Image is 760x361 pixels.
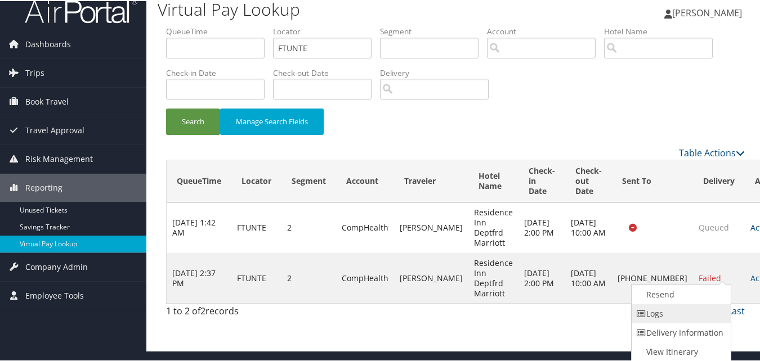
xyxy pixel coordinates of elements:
[612,252,693,303] td: [PHONE_NUMBER]
[273,25,380,36] label: Locator
[166,66,273,78] label: Check-in Date
[281,201,336,252] td: 2
[220,107,324,134] button: Manage Search Fields
[679,146,745,158] a: Table Actions
[167,252,231,303] td: [DATE] 2:37 PM
[394,201,468,252] td: [PERSON_NAME]
[25,252,88,280] span: Company Admin
[604,25,721,36] label: Hotel Name
[380,66,497,78] label: Delivery
[727,304,745,316] a: Last
[468,201,518,252] td: Residence Inn Deptfrd Marriott
[565,201,612,252] td: [DATE] 10:00 AM
[632,284,728,303] a: Resend
[167,159,231,201] th: QueueTime: activate to sort column ascending
[231,159,281,201] th: Locator: activate to sort column ascending
[25,144,93,172] span: Risk Management
[281,252,336,303] td: 2
[632,341,728,360] a: View Itinerary
[565,159,612,201] th: Check-out Date: activate to sort column ascending
[166,303,298,322] div: 1 to 2 of records
[487,25,604,36] label: Account
[200,304,205,316] span: 2
[699,221,729,232] span: Queued
[518,201,565,252] td: [DATE] 2:00 PM
[167,201,231,252] td: [DATE] 1:42 AM
[468,252,518,303] td: Residence Inn Deptfrd Marriott
[166,107,220,134] button: Search
[25,58,44,86] span: Trips
[672,6,742,18] span: [PERSON_NAME]
[693,159,745,201] th: Delivery: activate to sort column ascending
[632,322,728,341] a: Delivery Information
[231,201,281,252] td: FTUNTE
[380,25,487,36] label: Segment
[25,87,69,115] span: Book Travel
[394,159,468,201] th: Traveler: activate to sort column ascending
[281,159,336,201] th: Segment: activate to sort column ascending
[518,159,565,201] th: Check-in Date: activate to sort column ascending
[699,272,721,282] span: Failed
[468,159,518,201] th: Hotel Name: activate to sort column ascending
[612,159,693,201] th: Sent To: activate to sort column ascending
[25,281,84,309] span: Employee Tools
[273,66,380,78] label: Check-out Date
[25,29,71,57] span: Dashboards
[231,252,281,303] td: FTUNTE
[518,252,565,303] td: [DATE] 2:00 PM
[25,115,84,143] span: Travel Approval
[565,252,612,303] td: [DATE] 10:00 AM
[336,201,394,252] td: CompHealth
[336,159,394,201] th: Account: activate to sort column ascending
[166,25,273,36] label: QueueTime
[632,303,728,322] a: Logs
[25,173,62,201] span: Reporting
[394,252,468,303] td: [PERSON_NAME]
[336,252,394,303] td: CompHealth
